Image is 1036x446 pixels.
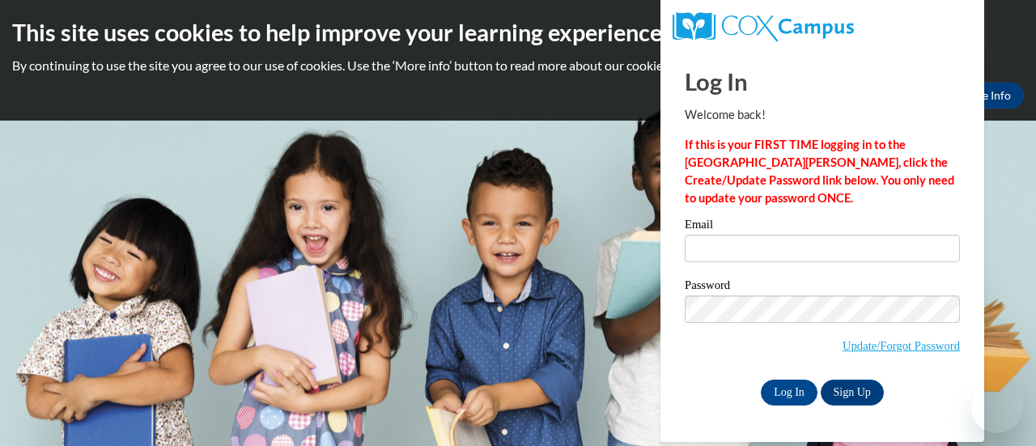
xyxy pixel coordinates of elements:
[971,381,1023,433] iframe: Button to launch messaging window
[948,83,1024,108] a: More Info
[12,16,1024,49] h2: This site uses cookies to help improve your learning experience.
[685,219,960,235] label: Email
[685,106,960,124] p: Welcome back!
[12,57,1024,74] p: By continuing to use the site you agree to our use of cookies. Use the ‘More info’ button to read...
[821,380,884,406] a: Sign Up
[843,339,960,352] a: Update/Forgot Password
[761,380,817,406] input: Log In
[673,12,854,41] img: COX Campus
[685,65,960,98] h1: Log In
[685,138,954,205] strong: If this is your FIRST TIME logging in to the [GEOGRAPHIC_DATA][PERSON_NAME], click the Create/Upd...
[685,279,960,295] label: Password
